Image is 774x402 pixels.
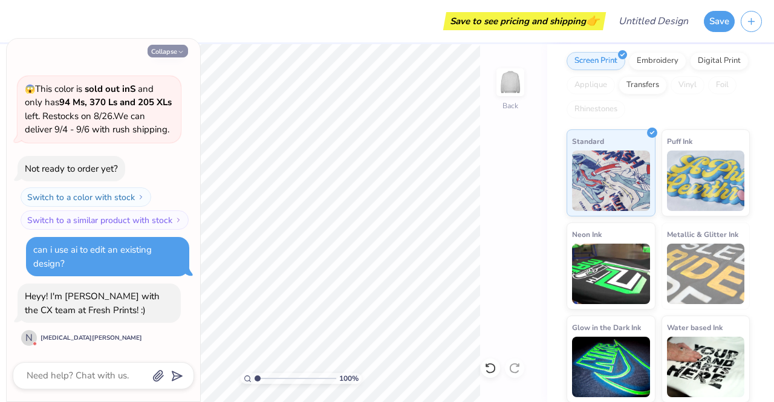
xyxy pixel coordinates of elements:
[572,244,650,304] img: Neon Ink
[629,52,686,70] div: Embroidery
[690,52,749,70] div: Digital Print
[667,151,745,211] img: Puff Ink
[586,13,599,28] span: 👉
[667,337,745,397] img: Water based Ink
[175,216,182,224] img: Switch to a similar product with stock
[667,228,738,241] span: Metallic & Glitter Ink
[446,12,603,30] div: Save to see pricing and shipping
[671,76,704,94] div: Vinyl
[704,11,735,32] button: Save
[667,135,692,148] span: Puff Ink
[572,321,641,334] span: Glow in the Dark Ink
[137,193,145,201] img: Switch to a color with stock
[21,187,151,207] button: Switch to a color with stock
[25,83,172,136] span: This color is and only has left . Restocks on 8/26. We can deliver 9/4 - 9/6 with rush shipping.
[667,321,723,334] span: Water based Ink
[572,151,650,211] img: Standard
[572,135,604,148] span: Standard
[85,83,135,95] strong: sold out in S
[567,52,625,70] div: Screen Print
[41,334,142,343] div: [MEDICAL_DATA][PERSON_NAME]
[33,244,152,270] div: can i use ai to edit an existing design?
[572,337,650,397] img: Glow in the Dark Ink
[25,83,35,95] span: 😱
[498,70,522,94] img: Back
[567,76,615,94] div: Applique
[619,76,667,94] div: Transfers
[667,244,745,304] img: Metallic & Glitter Ink
[502,100,518,111] div: Back
[25,163,118,175] div: Not ready to order yet?
[148,45,188,57] button: Collapse
[21,330,37,346] div: N
[21,210,189,230] button: Switch to a similar product with stock
[567,100,625,118] div: Rhinestones
[339,373,359,384] span: 100 %
[59,96,172,108] strong: 94 Ms, 370 Ls and 205 XLs
[572,228,602,241] span: Neon Ink
[708,76,737,94] div: Foil
[25,290,160,316] div: Heyy! I'm [PERSON_NAME] with the CX team at Fresh Prints! :)
[609,9,698,33] input: Untitled Design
